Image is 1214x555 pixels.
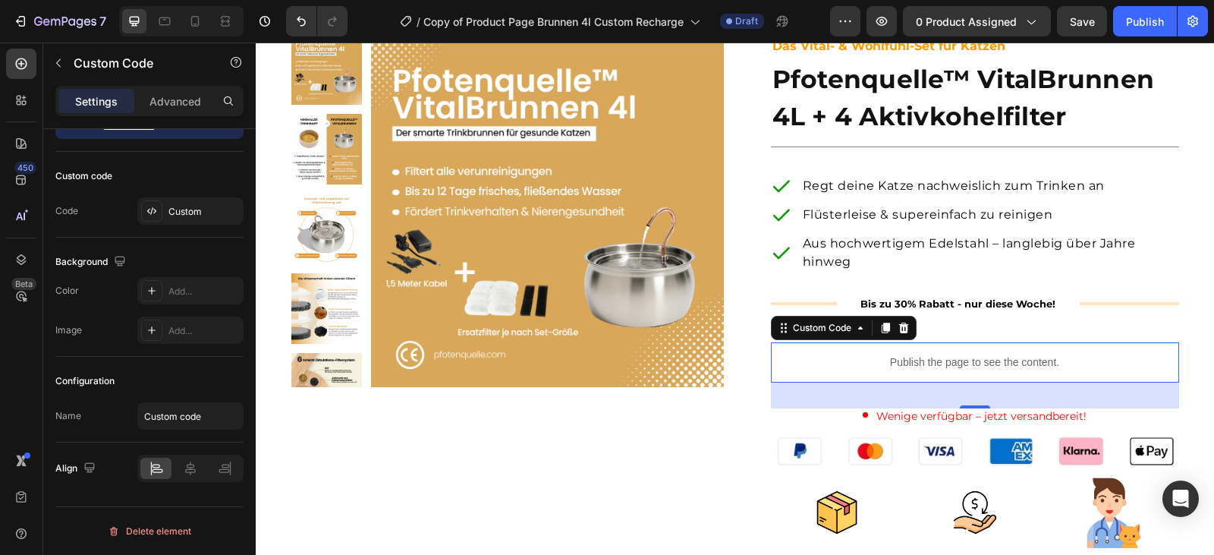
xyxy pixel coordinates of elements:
[55,459,99,479] div: Align
[168,205,240,219] div: Custom
[99,12,106,30] p: 7
[916,14,1017,30] span: 0 product assigned
[417,14,420,30] span: /
[108,522,191,541] div: Delete element
[74,54,203,72] p: Custom Code
[515,312,923,328] p: Publish the page to see the content.
[547,134,921,153] p: Regt deine Katze nachweislich zum Trinken an
[621,366,831,382] span: Wenige verfügbar – jetzt versandbereit!
[819,432,895,508] img: gempages_567733187413803941-eacd52da-1024-4362-b4c1-4f4eb493b9c7.webp
[1057,6,1107,36] button: Save
[168,324,240,338] div: Add...
[547,163,921,181] p: Flüsterleise & supereinfach zu reinigen
[1126,14,1164,30] div: Publish
[55,323,82,337] div: Image
[286,6,348,36] div: Undo/Redo
[6,6,113,36] button: 7
[11,278,36,290] div: Beta
[681,432,757,508] img: gempages_567733187413803941-0b939cdd-86c8-4564-8f75-ced14ef5b3ed.webp
[1070,15,1095,28] span: Save
[75,93,118,109] p: Settings
[168,285,240,298] div: Add...
[543,432,619,508] img: gempages_567733187413803941-c23b7126-56a9-4756-88fa-19c534e11b95.webp
[256,43,1214,555] iframe: Design area
[55,204,78,218] div: Code
[534,279,599,292] div: Custom Code
[515,392,923,432] img: gempages_567733187413803941-583d5592-9e6b-4066-97a7-186d217e59e6.jpg
[55,519,244,544] button: Delete element
[55,284,79,298] div: Color
[605,255,800,267] strong: Bis zu 30% Rabatt - nur diese Woche!
[55,252,129,273] div: Background
[55,409,81,423] div: Name
[903,6,1051,36] button: 0 product assigned
[1113,6,1177,36] button: Publish
[735,14,758,28] span: Draft
[423,14,684,30] span: Copy of Product Page Brunnen 4l Custom Recharge
[547,192,921,229] p: Aus hochwertigem Edelstahl – langlebig über Jahre hinweg
[515,17,923,95] h1: Pfotenquelle™ VitalBrunnen 4L + 4 Aktivkohelfilter
[14,162,36,174] div: 450
[55,169,112,183] div: Custom code
[149,93,201,109] p: Advanced
[55,374,115,388] div: Configuration
[1162,481,1199,517] div: Open Intercom Messenger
